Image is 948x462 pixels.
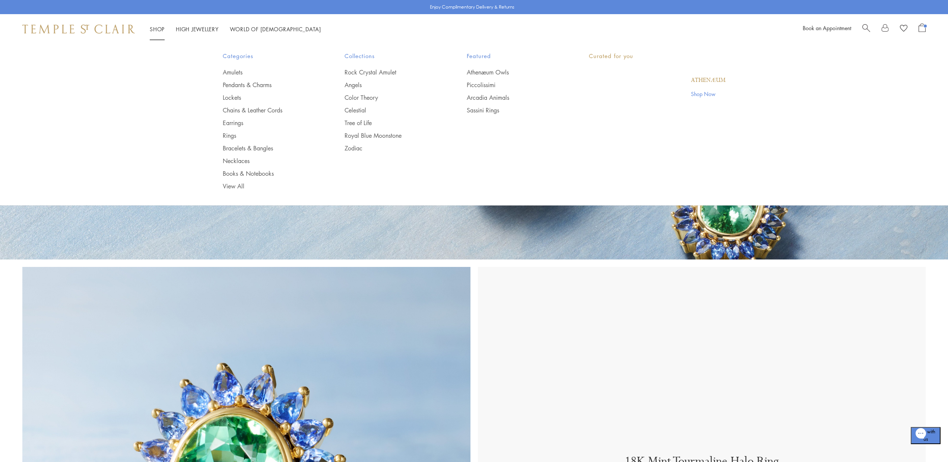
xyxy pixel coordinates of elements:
a: Sassini Rings [467,106,559,114]
span: Categories [223,51,315,61]
a: Books & Notebooks [223,169,315,178]
p: Curated for you [589,51,726,61]
a: Athenæum Owls [467,68,559,76]
a: Bracelets & Bangles [223,144,315,152]
a: Arcadia Animals [467,93,559,102]
a: Lockets [223,93,315,102]
a: Amulets [223,68,315,76]
span: Collections [345,51,437,61]
a: Royal Blue Moonstone [345,131,437,140]
a: Zodiac [345,144,437,152]
a: Pendants & Charms [223,81,315,89]
a: View All [223,182,315,190]
img: Temple St. Clair [22,25,135,34]
a: Rings [223,131,315,140]
a: Piccolissimi [467,81,559,89]
a: View Wishlist [900,23,907,35]
iframe: Gorgias live chat messenger [911,427,941,455]
a: World of [DEMOGRAPHIC_DATA]World of [DEMOGRAPHIC_DATA] [230,25,321,33]
a: Celestial [345,106,437,114]
a: Search [862,23,870,35]
span: Featured [467,51,559,61]
a: Rock Crystal Amulet [345,68,437,76]
a: Chains & Leather Cords [223,106,315,114]
a: Book an Appointment [803,24,851,32]
a: ShopShop [150,25,165,33]
a: Shop Now [691,90,726,98]
nav: Main navigation [150,25,321,34]
a: Athenæum [691,76,726,85]
a: Angels [345,81,437,89]
a: High JewelleryHigh Jewellery [176,25,219,33]
a: Open Shopping Bag [919,23,926,35]
a: Earrings [223,119,315,127]
a: Color Theory [345,93,437,102]
a: Necklaces [223,157,315,165]
p: Enjoy Complimentary Delivery & Returns [430,3,514,11]
a: Tree of Life [345,119,437,127]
